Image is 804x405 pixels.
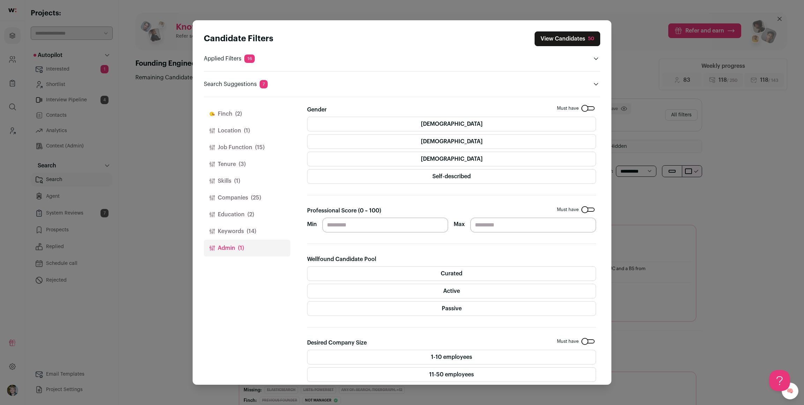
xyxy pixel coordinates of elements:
span: Must have [557,106,579,111]
label: [DEMOGRAPHIC_DATA] [307,117,596,131]
span: (25) [251,194,261,202]
label: Passive [307,301,596,316]
span: Must have [557,207,579,212]
label: 51-200 employees [307,385,596,399]
label: 11-50 employees [307,367,596,382]
span: (15) [255,143,265,152]
span: (2) [235,110,242,118]
button: Location(1) [204,122,290,139]
label: Active [307,284,596,298]
label: Self-described [307,169,596,184]
strong: Candidate Filters [204,35,273,43]
button: Finch(2) [204,106,290,122]
button: Job Function(15) [204,139,290,156]
label: Desired Company Size [307,339,367,347]
span: (1) [238,244,244,252]
p: Search Suggestions [204,80,268,88]
span: Must have [557,339,579,344]
span: (1) [244,126,250,135]
button: Skills(1) [204,173,290,189]
div: 50 [588,35,594,42]
label: Curated [307,266,596,281]
span: (2) [247,210,254,219]
button: Companies(25) [204,189,290,206]
label: [DEMOGRAPHIC_DATA] [307,134,596,149]
button: Tenure(3) [204,156,290,173]
button: Education(2) [204,206,290,223]
p: Applied Filters [204,55,255,63]
iframe: Toggle Customer Support [769,370,790,391]
label: Professional Score (0 ~ 100) [307,207,381,215]
button: Close search preferences [535,31,600,46]
a: 🧠 [782,383,798,399]
span: (3) [239,160,246,168]
label: Min [307,220,317,229]
span: (1) [234,177,240,185]
label: Gender [307,106,327,114]
span: (14) [247,227,256,236]
label: [DEMOGRAPHIC_DATA] [307,152,596,166]
label: Wellfound Candidate Pool [307,255,376,263]
label: 1-10 employees [307,350,596,364]
button: Open applied filters [592,55,600,63]
button: Admin(1) [204,240,290,256]
span: 16 [244,55,255,63]
button: Keywords(14) [204,223,290,240]
label: Max [454,220,465,229]
span: 7 [260,80,268,88]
